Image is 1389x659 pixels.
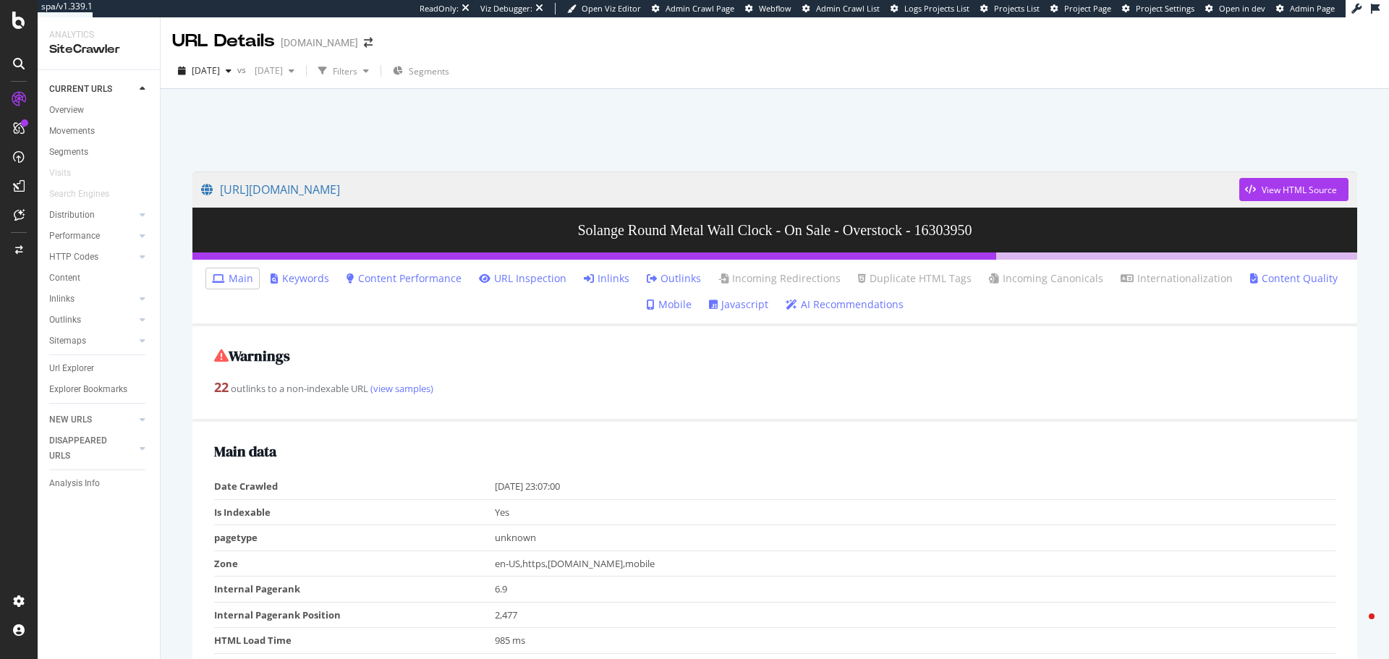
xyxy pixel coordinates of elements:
[49,361,150,376] a: Url Explorer
[212,271,253,286] a: Main
[313,59,375,82] button: Filters
[647,271,701,286] a: Outlinks
[1340,610,1375,645] iframe: Intercom live chat
[49,145,150,160] a: Segments
[49,433,122,464] div: DISAPPEARED URLS
[858,271,972,286] a: Duplicate HTML Tags
[49,361,94,376] div: Url Explorer
[49,412,92,428] div: NEW URLS
[1136,3,1194,14] span: Project Settings
[49,166,85,181] a: Visits
[364,38,373,48] div: arrow-right-arrow-left
[214,550,495,577] td: Zone
[49,292,135,307] a: Inlinks
[1239,178,1348,201] button: View HTML Source
[582,3,641,14] span: Open Viz Editor
[709,297,768,312] a: Javascript
[989,271,1103,286] a: Incoming Canonicals
[480,3,532,14] div: Viz Debugger:
[980,3,1040,14] a: Projects List
[214,577,495,603] td: Internal Pagerank
[495,474,1336,499] td: [DATE] 23:07:00
[1219,3,1265,14] span: Open in dev
[49,29,148,41] div: Analytics
[192,208,1357,252] h3: Solange Round Metal Wall Clock - On Sale - Overstock - 16303950
[214,378,1335,397] div: outlinks to a non-indexable URL
[271,271,329,286] a: Keywords
[214,628,495,654] td: HTML Load Time
[409,65,449,77] span: Segments
[718,271,841,286] a: Incoming Redirections
[49,208,135,223] a: Distribution
[786,297,904,312] a: AI Recommendations
[1121,271,1233,286] a: Internationalization
[647,297,692,312] a: Mobile
[49,476,100,491] div: Analysis Info
[1262,184,1337,196] div: View HTML Source
[49,82,135,97] a: CURRENT URLS
[994,3,1040,14] span: Projects List
[49,292,75,307] div: Inlinks
[347,271,462,286] a: Content Performance
[49,41,148,58] div: SiteCrawler
[49,103,150,118] a: Overview
[49,412,135,428] a: NEW URLS
[281,35,358,50] div: [DOMAIN_NAME]
[1205,3,1265,14] a: Open in dev
[495,550,1336,577] td: en-US,https,[DOMAIN_NAME],mobile
[904,3,969,14] span: Logs Projects List
[495,602,1336,628] td: 2,477
[249,64,283,77] span: 2025 Aug. 14th
[49,187,109,202] div: Search Engines
[49,124,150,139] a: Movements
[49,229,135,244] a: Performance
[49,208,95,223] div: Distribution
[214,378,229,396] strong: 22
[214,525,495,551] td: pagetype
[49,382,150,397] a: Explorer Bookmarks
[249,59,300,82] button: [DATE]
[368,382,433,395] a: (view samples)
[1064,3,1111,14] span: Project Page
[201,171,1239,208] a: [URL][DOMAIN_NAME]
[49,145,88,160] div: Segments
[479,271,566,286] a: URL Inspection
[49,382,127,397] div: Explorer Bookmarks
[1122,3,1194,14] a: Project Settings
[49,187,124,202] a: Search Engines
[802,3,880,14] a: Admin Crawl List
[333,65,357,77] div: Filters
[214,443,1335,459] h2: Main data
[49,313,135,328] a: Outlinks
[891,3,969,14] a: Logs Projects List
[49,433,135,464] a: DISAPPEARED URLS
[49,250,98,265] div: HTTP Codes
[495,577,1336,603] td: 6.9
[495,525,1336,551] td: unknown
[49,166,71,181] div: Visits
[652,3,734,14] a: Admin Crawl Page
[1276,3,1335,14] a: Admin Page
[49,333,86,349] div: Sitemaps
[192,64,220,77] span: 2025 Sep. 11th
[745,3,791,14] a: Webflow
[666,3,734,14] span: Admin Crawl Page
[1050,3,1111,14] a: Project Page
[49,82,112,97] div: CURRENT URLS
[49,333,135,349] a: Sitemaps
[172,59,237,82] button: [DATE]
[816,3,880,14] span: Admin Crawl List
[495,628,1336,654] td: 985 ms
[584,271,629,286] a: Inlinks
[49,313,81,328] div: Outlinks
[49,103,84,118] div: Overview
[49,271,80,286] div: Content
[214,348,1335,364] h2: Warnings
[420,3,459,14] div: ReadOnly:
[214,499,495,525] td: Is Indexable
[49,124,95,139] div: Movements
[1290,3,1335,14] span: Admin Page
[495,499,1336,525] td: Yes
[49,250,135,265] a: HTTP Codes
[214,602,495,628] td: Internal Pagerank Position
